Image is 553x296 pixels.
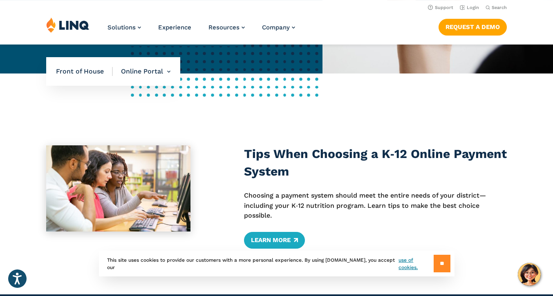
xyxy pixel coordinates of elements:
h3: Tips When Choosing a K‑12 Online Payment System [244,145,507,180]
a: Request a Demo [439,19,507,35]
button: Open Search Bar [486,4,507,11]
a: Resources [208,24,245,31]
span: Front of House [56,67,113,76]
span: Solutions [107,24,136,31]
a: Support [428,5,453,10]
a: Solutions [107,24,141,31]
a: Company [262,24,295,31]
p: Choosing a payment system should meet the entire needs of your district—including your K‑12 nutri... [244,191,507,220]
span: Company [262,24,290,31]
li: Online Portal [113,57,170,86]
nav: Button Navigation [439,17,507,35]
a: Experience [158,24,191,31]
div: This site uses cookies to provide our customers with a more personal experience. By using [DOMAIN... [99,251,454,276]
nav: Primary Navigation [107,17,295,44]
a: Learn More [244,232,305,248]
a: use of cookies. [399,256,433,271]
span: Resources [208,24,240,31]
img: Woman looking at different systems with colleagues [46,145,190,231]
a: Login [460,5,479,10]
button: Hello, have a question? Let’s chat. [518,263,541,286]
img: LINQ | K‑12 Software [46,17,90,33]
span: Search [492,5,507,10]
